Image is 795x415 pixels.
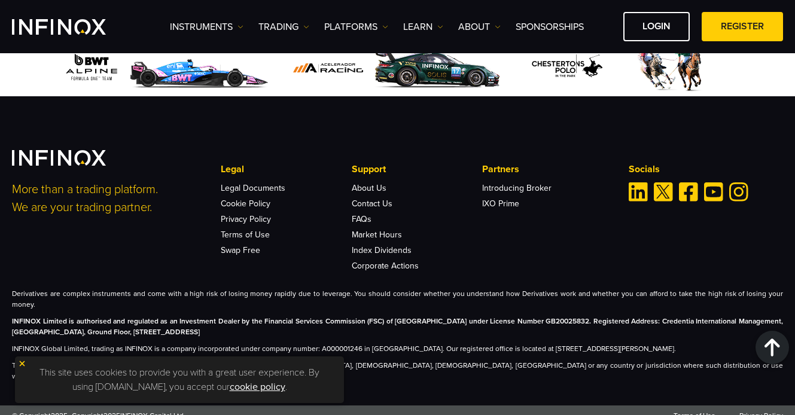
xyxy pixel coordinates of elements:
[654,182,673,202] a: Twitter
[221,199,270,209] a: Cookie Policy
[221,214,271,224] a: Privacy Policy
[258,20,309,34] a: TRADING
[221,183,285,193] a: Legal Documents
[352,214,371,224] a: FAQs
[12,181,205,216] p: More than a trading platform. We are your trading partner.
[403,20,443,34] a: Learn
[482,199,519,209] a: IXO Prime
[623,12,690,41] a: LOGIN
[12,288,783,310] p: Derivatives are complex instruments and come with a high risk of losing money rapidly due to leve...
[352,245,412,255] a: Index Dividends
[352,162,482,176] p: Support
[170,20,243,34] a: Instruments
[629,182,648,202] a: Linkedin
[352,261,419,271] a: Corporate Actions
[12,317,783,336] strong: INFINOX Limited is authorised and regulated as an Investment Dealer by the Financial Services Com...
[516,20,584,34] a: SPONSORSHIPS
[482,162,613,176] p: Partners
[12,343,783,354] p: INFINOX Global Limited, trading as INFINOX is a company incorporated under company number: A00000...
[729,182,748,202] a: Instagram
[482,183,552,193] a: Introducing Broker
[352,183,386,193] a: About Us
[221,162,351,176] p: Legal
[702,12,783,41] a: REGISTER
[679,182,698,202] a: Facebook
[221,230,270,240] a: Terms of Use
[21,362,338,397] p: This site uses cookies to provide you with a great user experience. By using [DOMAIN_NAME], you a...
[18,359,26,368] img: yellow close icon
[704,182,723,202] a: Youtube
[230,381,285,393] a: cookie policy
[12,19,134,35] a: INFINOX Logo
[629,162,783,176] p: Socials
[221,245,260,255] a: Swap Free
[324,20,388,34] a: PLATFORMS
[458,20,501,34] a: ABOUT
[352,199,392,209] a: Contact Us
[12,360,783,382] p: The information on this site is not directed at residents of [GEOGRAPHIC_DATA], [DEMOGRAPHIC_DATA...
[352,230,402,240] a: Market Hours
